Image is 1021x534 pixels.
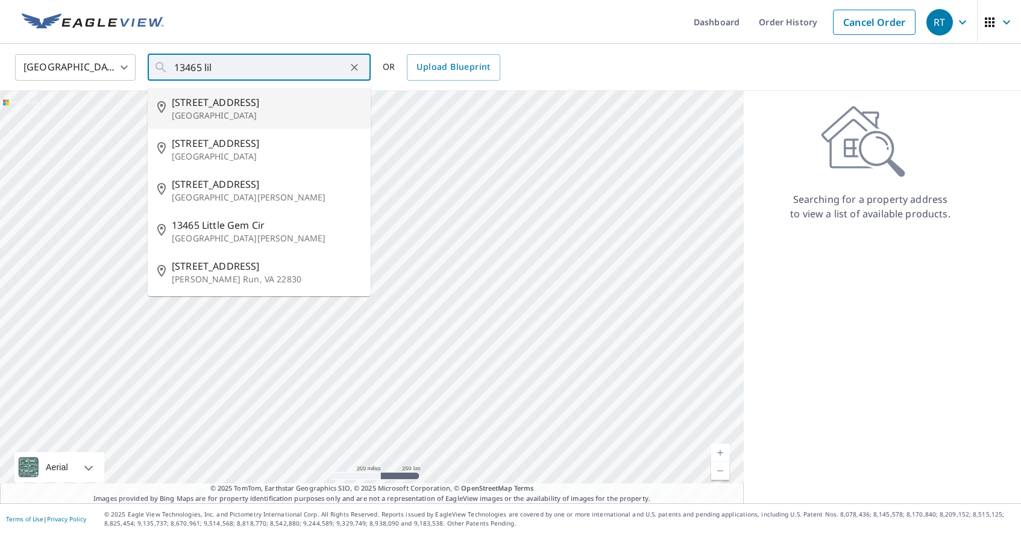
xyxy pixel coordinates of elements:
[172,232,361,244] p: [GEOGRAPHIC_DATA][PERSON_NAME]
[514,483,534,492] a: Terms
[172,273,361,285] p: [PERSON_NAME] Run, VA 22830
[172,95,361,110] span: [STREET_ADDRESS]
[346,59,363,76] button: Clear
[407,54,500,81] a: Upload Blueprint
[172,191,361,203] p: [GEOGRAPHIC_DATA][PERSON_NAME]
[14,452,104,482] div: Aerial
[174,51,346,84] input: Search by address or latitude-longitude
[926,9,953,36] div: RT
[47,515,86,523] a: Privacy Policy
[6,515,43,523] a: Terms of Use
[42,452,72,482] div: Aerial
[6,515,86,523] p: |
[22,13,164,31] img: EV Logo
[104,510,1015,528] p: © 2025 Eagle View Technologies, Inc. and Pictometry International Corp. All Rights Reserved. Repo...
[15,51,136,84] div: [GEOGRAPHIC_DATA]
[172,177,361,191] span: [STREET_ADDRESS]
[172,136,361,151] span: [STREET_ADDRESS]
[172,218,361,232] span: 13465 Little Gem Cir
[172,259,361,273] span: [STREET_ADDRESS]
[210,483,534,494] span: © 2025 TomTom, Earthstar Geographics SIO, © 2025 Microsoft Corporation, ©
[383,54,500,81] div: OR
[711,444,729,462] a: Current Level 5, Zoom In
[711,462,729,480] a: Current Level 5, Zoom Out
[790,192,951,221] p: Searching for a property address to view a list of available products.
[833,10,916,35] a: Cancel Order
[172,110,361,122] p: [GEOGRAPHIC_DATA]
[416,60,490,75] span: Upload Blueprint
[461,483,512,492] a: OpenStreetMap
[172,151,361,163] p: [GEOGRAPHIC_DATA]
